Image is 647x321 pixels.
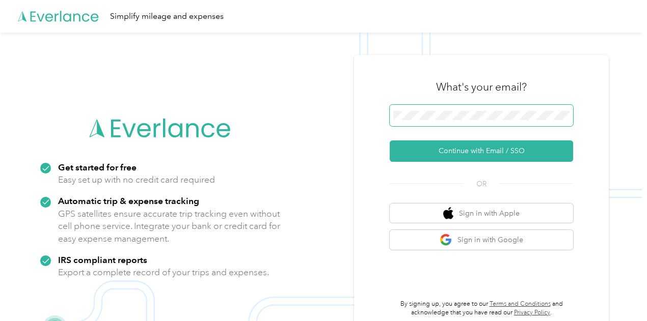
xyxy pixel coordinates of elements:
[58,195,199,206] strong: Automatic trip & expense tracking
[390,230,573,250] button: google logoSign in with Google
[110,10,224,23] div: Simplify mileage and expenses
[436,80,527,94] h3: What's your email?
[514,309,550,316] a: Privacy Policy
[440,234,452,246] img: google logo
[464,179,499,189] span: OR
[58,266,269,279] p: Export a complete record of your trips and expenses.
[58,173,215,186] p: Easy set up with no credit card required
[390,140,573,162] button: Continue with Email / SSO
[58,208,281,245] p: GPS satellites ensure accurate trip tracking even without cell phone service. Integrate your bank...
[390,203,573,223] button: apple logoSign in with Apple
[58,162,137,172] strong: Get started for free
[390,300,573,317] p: By signing up, you agree to our and acknowledge that you have read our .
[443,207,453,220] img: apple logo
[58,254,147,265] strong: IRS compliant reports
[490,300,551,308] a: Terms and Conditions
